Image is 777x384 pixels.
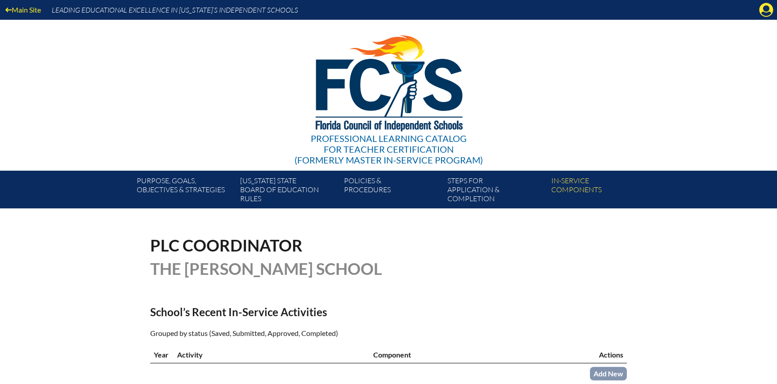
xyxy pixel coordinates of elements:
[150,235,303,255] span: PLC Coordinator
[150,259,382,278] span: The [PERSON_NAME] School
[150,346,174,363] th: Year
[370,346,573,363] th: Component
[133,174,237,208] a: Purpose, goals,objectives & strategies
[295,133,483,165] div: Professional Learning Catalog (formerly Master In-service Program)
[340,174,444,208] a: Policies &Procedures
[237,174,340,208] a: [US_STATE] StateBoard of Education rules
[150,305,467,318] h2: School’s Recent In-Service Activities
[150,327,467,339] p: Grouped by status (Saved, Submitted, Approved, Completed)
[2,4,45,16] a: Main Site
[444,174,547,208] a: Steps forapplication & completion
[174,346,370,363] th: Activity
[590,367,627,380] a: Add New
[291,18,487,167] a: Professional Learning Catalog for Teacher Certification(formerly Master In-service Program)
[759,3,773,17] svg: Manage account
[296,20,482,142] img: FCISlogo221.eps
[548,174,651,208] a: In-servicecomponents
[573,346,627,363] th: Actions
[324,144,454,154] span: for Teacher Certification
